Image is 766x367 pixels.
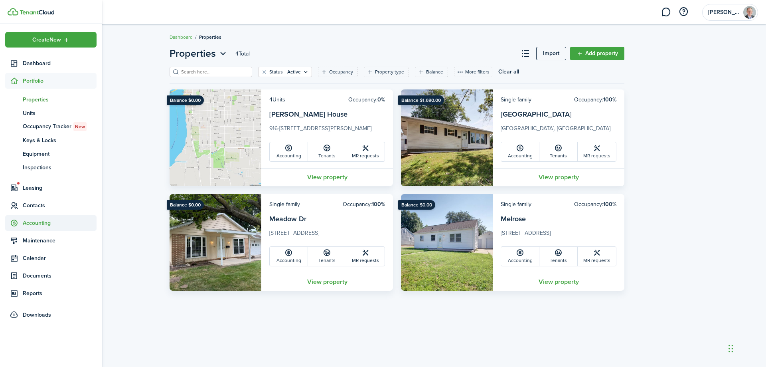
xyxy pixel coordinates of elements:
[23,150,97,158] span: Equipment
[269,68,283,75] filter-tag-label: Status
[329,68,353,75] filter-tag-label: Occupancy
[269,95,285,104] a: 4Units
[23,311,51,319] span: Downloads
[578,142,616,161] a: MR requests
[170,34,193,41] a: Dashboard
[270,247,308,266] a: Accounting
[5,32,97,48] button: Open menu
[493,168,624,186] a: View property
[539,247,578,266] a: Tenants
[375,68,404,75] filter-tag-label: Property type
[603,95,616,104] b: 100%
[536,47,566,60] a: Import
[23,201,97,210] span: Contacts
[539,142,578,161] a: Tenants
[5,106,97,120] a: Units
[23,219,97,227] span: Accounting
[32,37,61,43] span: Create New
[23,95,97,104] span: Properties
[170,89,261,186] img: Property avatar
[269,124,385,137] card-description: 916-[STREET_ADDRESS][PERSON_NAME]
[574,95,616,104] card-header-right: Occupancy:
[728,337,733,361] div: Drag
[743,6,756,19] img: Chris
[23,254,97,262] span: Calendar
[501,214,526,224] a: Melrose
[75,123,85,130] span: New
[23,109,97,117] span: Units
[415,67,448,77] filter-tag: Open filter
[677,5,690,19] button: Open resource center
[501,200,531,208] card-header-left: Single family
[199,34,221,41] span: Properties
[603,200,616,208] b: 100%
[498,67,519,77] button: Clear all
[454,67,492,77] button: More filters
[346,247,385,266] a: MR requests
[501,247,539,266] a: Accounting
[5,286,97,301] a: Reports
[179,68,249,76] input: Search here...
[401,89,493,186] img: Property avatar
[270,142,308,161] a: Accounting
[258,67,312,77] filter-tag: Open filter
[170,194,261,291] img: Property avatar
[401,194,493,291] img: Property avatar
[23,59,97,67] span: Dashboard
[501,229,616,242] card-description: [STREET_ADDRESS]
[170,46,228,61] button: Properties
[308,247,346,266] a: Tenants
[167,95,204,105] ribbon: Balance $0.00
[285,68,301,75] filter-tag-value: Active
[348,95,385,104] card-header-right: Occupancy:
[574,200,616,208] card-header-right: Occupancy:
[501,95,531,104] card-header-left: Single family
[5,56,97,71] a: Dashboard
[261,69,268,75] button: Clear filter
[8,8,18,16] img: TenantCloud
[398,95,444,105] ribbon: Balance $1,680.00
[269,200,300,208] card-header-left: Single family
[23,122,97,131] span: Occupancy Tracker
[235,50,250,58] header-page-total: 4 Total
[5,120,97,133] a: Occupancy TrackerNew
[170,46,216,61] span: Properties
[170,46,228,61] button: Open menu
[570,47,624,60] a: Add property
[269,109,347,119] a: [PERSON_NAME] House
[23,272,97,280] span: Documents
[23,184,97,192] span: Leasing
[269,214,306,224] a: Meadow Dr
[658,2,673,22] a: Messaging
[501,142,539,161] a: Accounting
[426,68,443,75] filter-tag-label: Balance
[398,200,435,210] ribbon: Balance $0.00
[346,142,385,161] a: MR requests
[308,142,346,161] a: Tenants
[261,273,393,291] a: View property
[23,136,97,145] span: Keys & Locks
[261,168,393,186] a: View property
[318,67,358,77] filter-tag: Open filter
[167,200,204,210] ribbon: Balance $0.00
[726,329,766,367] iframe: Chat Widget
[23,236,97,245] span: Maintenance
[5,133,97,147] a: Keys & Locks
[364,67,409,77] filter-tag: Open filter
[23,77,97,85] span: Portfolio
[501,109,572,119] a: [GEOGRAPHIC_DATA]
[5,147,97,161] a: Equipment
[343,200,385,208] card-header-right: Occupancy:
[5,93,97,106] a: Properties
[23,289,97,298] span: Reports
[5,161,97,174] a: Inspections
[377,95,385,104] b: 0%
[372,200,385,208] b: 100%
[578,247,616,266] a: MR requests
[20,10,54,15] img: TenantCloud
[708,10,740,15] span: Chris
[23,163,97,172] span: Inspections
